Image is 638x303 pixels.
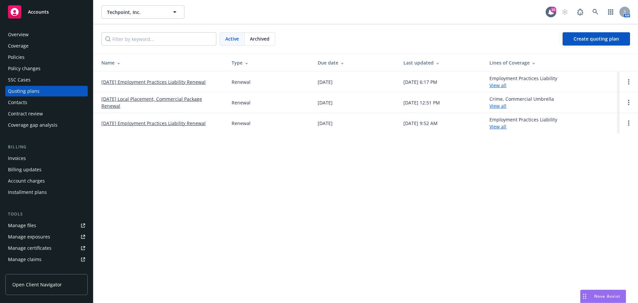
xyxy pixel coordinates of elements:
[403,59,479,66] div: Last updated
[489,103,506,109] a: View all
[8,187,47,198] div: Installment plans
[8,97,27,108] div: Contacts
[8,265,39,276] div: Manage BORs
[8,176,45,186] div: Account charges
[594,293,620,299] span: Nova Assist
[489,82,506,88] a: View all
[8,254,42,265] div: Manage claims
[574,5,587,19] a: Report a Bug
[580,290,626,303] button: Nova Assist
[101,95,221,109] a: [DATE] Local Placement, Commercial Package Renewal
[5,220,88,231] a: Manage files
[625,78,633,86] a: Open options
[107,9,164,16] span: Techpoint, Inc.
[489,95,554,109] div: Crime, Commercial Umbrella
[5,108,88,119] a: Contract review
[5,97,88,108] a: Contacts
[101,32,216,46] input: Filter by keyword...
[225,35,239,42] span: Active
[318,78,333,85] div: [DATE]
[5,187,88,198] a: Installment plans
[250,35,269,42] span: Archived
[5,41,88,51] a: Coverage
[5,254,88,265] a: Manage claims
[232,78,251,85] div: Renewal
[558,5,572,19] a: Start snowing
[5,3,88,21] a: Accounts
[8,52,25,63] div: Policies
[489,75,557,89] div: Employment Practices Liability
[101,59,221,66] div: Name
[5,75,88,85] a: SSC Cases
[101,120,206,127] a: [DATE] Employment Practices Liability Renewal
[5,211,88,218] div: Tools
[8,231,50,242] div: Manage exposures
[5,231,88,242] a: Manage exposures
[8,220,36,231] div: Manage files
[101,78,206,85] a: [DATE] Employment Practices Liability Renewal
[232,120,251,127] div: Renewal
[604,5,617,19] a: Switch app
[8,120,57,130] div: Coverage gap analysis
[403,78,437,85] div: [DATE] 6:17 PM
[403,99,440,106] div: [DATE] 12:51 PM
[8,108,43,119] div: Contract review
[563,32,630,46] a: Create quoting plan
[8,41,29,51] div: Coverage
[8,164,42,175] div: Billing updates
[489,116,557,130] div: Employment Practices Liability
[581,290,589,303] div: Drag to move
[489,59,614,66] div: Lines of Coverage
[5,52,88,63] a: Policies
[550,6,556,12] div: 16
[5,144,88,150] div: Billing
[12,281,62,288] span: Open Client Navigator
[8,29,29,40] div: Overview
[5,164,88,175] a: Billing updates
[5,243,88,253] a: Manage certificates
[589,5,602,19] a: Search
[625,119,633,127] a: Open options
[318,120,333,127] div: [DATE]
[5,120,88,130] a: Coverage gap analysis
[8,153,26,164] div: Invoices
[8,75,31,85] div: SSC Cases
[489,123,506,130] a: View all
[5,265,88,276] a: Manage BORs
[8,63,41,74] div: Policy changes
[8,243,52,253] div: Manage certificates
[625,98,633,106] a: Open options
[318,59,393,66] div: Due date
[403,120,438,127] div: [DATE] 9:52 AM
[318,99,333,106] div: [DATE]
[28,9,49,15] span: Accounts
[5,29,88,40] a: Overview
[5,63,88,74] a: Policy changes
[574,36,619,42] span: Create quoting plan
[5,86,88,96] a: Quoting plans
[101,5,184,19] button: Techpoint, Inc.
[8,86,40,96] div: Quoting plans
[5,153,88,164] a: Invoices
[232,99,251,106] div: Renewal
[5,176,88,186] a: Account charges
[232,59,307,66] div: Type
